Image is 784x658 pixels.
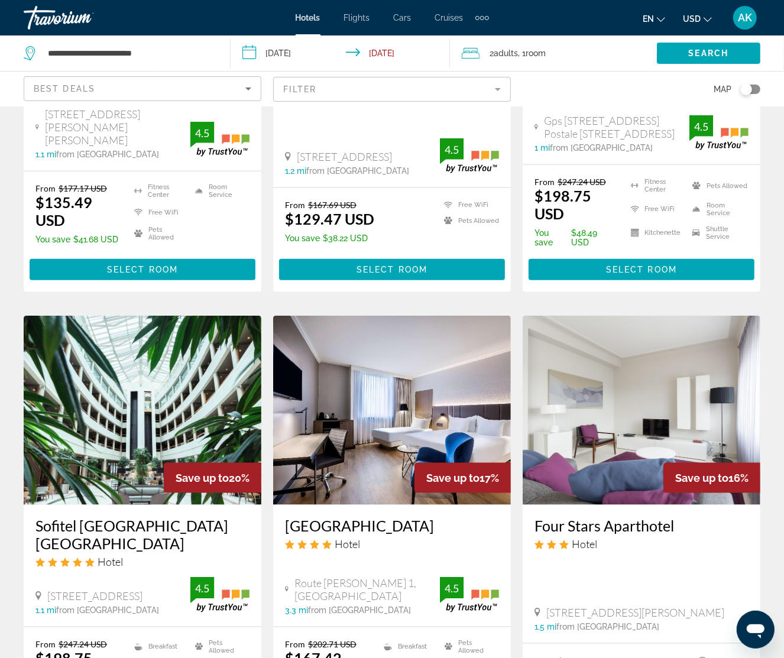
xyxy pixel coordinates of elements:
[285,537,499,550] div: 4 star Hotel
[285,210,374,228] ins: $129.47 USD
[56,605,159,615] span: from [GEOGRAPHIC_DATA]
[731,84,760,95] button: Toggle map
[56,150,159,159] span: from [GEOGRAPHIC_DATA]
[534,228,616,247] p: $48.49 USD
[523,316,760,505] a: Hotel image
[534,177,555,187] span: From
[297,150,392,163] span: [STREET_ADDRESS]
[59,183,107,193] del: $177.17 USD
[657,43,760,64] button: Search
[738,12,752,24] span: AK
[296,13,320,22] a: Hotels
[285,234,320,243] span: You save
[285,517,499,534] a: [GEOGRAPHIC_DATA]
[440,581,464,595] div: 4.5
[556,622,659,631] span: from [GEOGRAPHIC_DATA]
[529,259,754,280] button: Select Room
[273,76,511,102] button: Filter
[450,35,657,71] button: Travelers: 2 adults, 0 children
[128,639,189,654] li: Breakfast
[308,200,357,210] del: $167.69 USD
[625,224,687,242] li: Kitchenette
[438,216,499,226] li: Pets Allowed
[128,205,189,220] li: Free WiFi
[285,234,374,243] p: $38.22 USD
[35,605,56,615] span: 1.1 mi
[35,150,56,159] span: 1.1 mi
[285,166,306,176] span: 1.2 mi
[34,82,251,96] mat-select: Sort by
[675,472,728,484] span: Save up to
[35,235,70,244] span: You save
[378,639,439,654] li: Breakfast
[24,2,142,33] a: Travorium
[625,200,687,218] li: Free WiFi
[686,177,749,195] li: Pets Allowed
[190,581,214,595] div: 4.5
[572,537,597,550] span: Hotel
[737,611,775,649] iframe: Button to launch messaging window
[35,517,250,552] a: Sofitel [GEOGRAPHIC_DATA] [GEOGRAPHIC_DATA]
[689,119,713,134] div: 4.5
[558,177,606,187] del: $247.24 USD
[544,114,689,140] span: Gps [STREET_ADDRESS] Postale [STREET_ADDRESS]
[308,605,411,615] span: from [GEOGRAPHIC_DATA]
[35,235,119,244] p: $41.68 USD
[357,265,427,274] span: Select Room
[35,555,250,568] div: 5 star Hotel
[273,316,511,505] a: Hotel image
[440,142,464,157] div: 4.5
[189,183,250,199] li: Room Service
[30,259,255,280] button: Select Room
[47,589,142,602] span: [STREET_ADDRESS]
[529,262,754,275] a: Select Room
[279,259,505,280] button: Select Room
[534,187,591,222] ins: $198.75 USD
[190,122,250,157] img: trustyou-badge.svg
[606,265,677,274] span: Select Room
[335,537,360,550] span: Hotel
[534,622,556,631] span: 1.5 mi
[128,183,189,199] li: Fitness Center
[475,8,489,27] button: Extra navigation items
[440,577,499,612] img: trustyou-badge.svg
[30,262,255,275] a: Select Room
[190,577,250,612] img: trustyou-badge.svg
[35,183,56,193] span: From
[689,48,729,58] span: Search
[435,13,464,22] a: Cruises
[490,45,519,61] span: 2
[34,84,95,93] span: Best Deals
[438,200,499,210] li: Free WiFi
[189,639,250,654] li: Pets Allowed
[440,138,499,173] img: trustyou-badge.svg
[683,10,712,27] button: Change currency
[686,200,749,218] li: Room Service
[394,13,412,22] span: Cars
[35,193,92,229] ins: $135.49 USD
[494,48,519,58] span: Adults
[59,639,107,649] del: $247.24 USD
[414,463,511,493] div: 17%
[231,35,449,71] button: Check-in date: Dec 27, 2025 Check-out date: Dec 28, 2025
[534,517,749,534] a: Four Stars Aparthotel
[176,472,229,484] span: Save up to
[344,13,370,22] a: Flights
[689,115,749,150] img: trustyou-badge.svg
[550,143,653,153] span: from [GEOGRAPHIC_DATA]
[643,14,654,24] span: en
[107,265,178,274] span: Select Room
[534,143,550,153] span: 1 mi
[24,316,261,505] a: Hotel image
[643,10,665,27] button: Change language
[285,200,305,210] span: From
[45,108,190,147] span: [STREET_ADDRESS][PERSON_NAME][PERSON_NAME]
[663,463,760,493] div: 16%
[426,472,480,484] span: Save up to
[98,555,123,568] span: Hotel
[519,45,546,61] span: , 1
